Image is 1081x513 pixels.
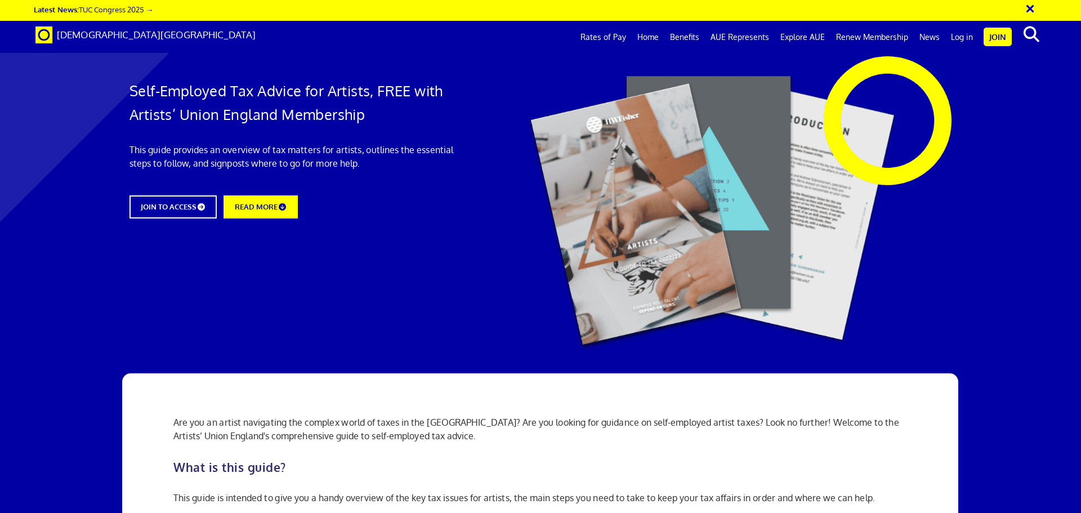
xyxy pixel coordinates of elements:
[173,491,908,505] p: This guide is intended to give you a handy overview of the key tax issues for artists, the main s...
[664,23,705,51] a: Benefits
[914,23,945,51] a: News
[129,195,217,218] a: JOIN TO ACCESS
[129,79,462,126] h1: Self-Employed Tax Advice for Artists, FREE with Artists’ Union England Membership
[984,28,1012,46] a: Join
[173,416,908,443] p: Are you an artist navigating the complex world of taxes in the [GEOGRAPHIC_DATA]? Are you looking...
[945,23,979,51] a: Log in
[173,461,908,474] h2: What is this guide?
[705,23,775,51] a: AUE Represents
[575,23,632,51] a: Rates of Pay
[224,195,298,218] a: READ MORE
[129,143,462,170] p: This guide provides an overview of tax matters for artists, outlines the essential steps to follo...
[775,23,830,51] a: Explore AUE
[57,29,256,41] span: [DEMOGRAPHIC_DATA][GEOGRAPHIC_DATA]
[830,23,914,51] a: Renew Membership
[34,5,153,14] a: Latest News:TUC Congress 2025 →
[27,21,264,49] a: Brand [DEMOGRAPHIC_DATA][GEOGRAPHIC_DATA]
[34,5,79,14] strong: Latest News:
[1014,23,1048,46] button: search
[632,23,664,51] a: Home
